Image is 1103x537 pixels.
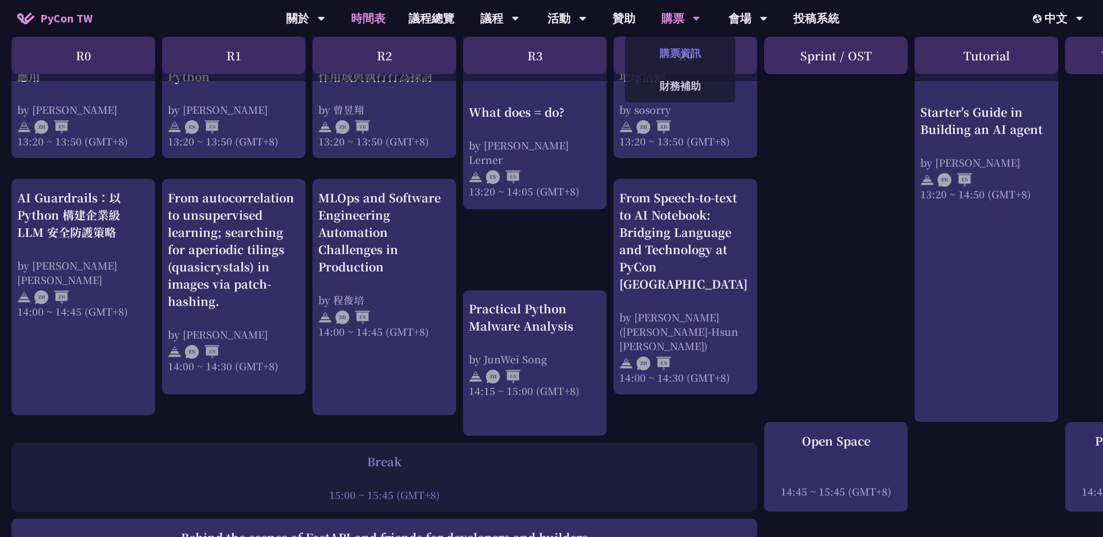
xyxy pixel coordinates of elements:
[770,432,902,498] a: Open Space 14:45 ~ 15:45 (GMT+8)
[625,40,735,67] a: 購票資訊
[764,37,908,74] div: Sprint / OST
[318,189,450,275] div: MLOps and Software Engineering Automation Challenges in Production
[168,102,300,117] div: by [PERSON_NAME]
[318,134,450,148] div: 13:20 ~ 13:50 (GMT+8)
[335,120,370,134] img: ZHZH.38617ef.svg
[17,488,751,502] div: 15:00 ~ 15:45 (GMT+8)
[168,120,182,134] img: svg+xml;base64,PHN2ZyB4bWxucz0iaHR0cDovL3d3dy53My5vcmcvMjAwMC9zdmciIHdpZHRoPSIyNCIgaGVpZ2h0PSIyNC...
[619,189,751,385] a: From Speech-to-text to AI Notebook: Bridging Language and Technology at PyCon [GEOGRAPHIC_DATA] b...
[469,103,601,121] div: What does = do?
[17,13,34,24] img: Home icon of PyCon TW 2025
[168,134,300,148] div: 13:20 ~ 13:50 (GMT+8)
[637,356,671,370] img: ZHEN.371966e.svg
[920,187,1052,201] div: 13:20 ~ 14:50 (GMT+8)
[619,356,633,370] img: svg+xml;base64,PHN2ZyB4bWxucz0iaHR0cDovL3d3dy53My5vcmcvMjAwMC9zdmciIHdpZHRoPSIyNCIgaGVpZ2h0PSIyNC...
[619,120,633,134] img: svg+xml;base64,PHN2ZyB4bWxucz0iaHR0cDovL3d3dy53My5vcmcvMjAwMC9zdmciIHdpZHRoPSIyNCIgaGVpZ2h0PSIyNC...
[770,484,902,498] div: 14:45 ~ 15:45 (GMT+8)
[17,453,751,470] div: Break
[318,16,450,131] a: 從 Closure 到 Late Binding：Python 變數作用域與執行行為探討 by 曾昱翔 13:20 ~ 13:50 (GMT+8)
[168,327,300,342] div: by [PERSON_NAME]
[920,155,1052,170] div: by [PERSON_NAME]
[469,300,601,335] div: Practical Python Malware Analysis
[6,4,104,33] a: PyCon TW
[34,290,69,304] img: ZHZH.38617ef.svg
[619,189,751,293] div: From Speech-to-text to AI Notebook: Bridging Language and Technology at PyCon [GEOGRAPHIC_DATA]
[469,352,601,366] div: by JunWei Song
[17,16,149,148] a: 以LLM攜手Python驗證資料：Chain of Verification (CoVe)實務應用 by [PERSON_NAME] 13:20 ~ 13:50 (GMT+8)
[17,102,149,117] div: by [PERSON_NAME]
[920,103,1052,138] div: Starter's Guide in Building an AI agent
[168,189,300,310] div: From autocorrelation to unsupervised learning; searching for aperiodic tilings (quasicrystals) in...
[1033,14,1044,23] img: Locale Icon
[168,16,300,148] a: The Vogue Equation: Deciphering Fashion Economics Through Python by [PERSON_NAME] 13:20 ~ 13:50 (...
[313,37,456,74] div: R2
[17,134,149,148] div: 13:20 ~ 13:50 (GMT+8)
[318,293,450,307] div: by 程俊培
[469,184,601,198] div: 13:20 ~ 14:05 (GMT+8)
[619,16,751,148] a: Raspberry Shake - 用 Raspberry Pi 與 Python 偵測地震和監控地球活動 by sosorry 13:20 ~ 13:50 (GMT+8)
[335,310,370,324] img: ZHEN.371966e.svg
[469,170,483,184] img: svg+xml;base64,PHN2ZyB4bWxucz0iaHR0cDovL3d3dy53My5vcmcvMjAwMC9zdmciIHdpZHRoPSIyNCIgaGVpZ2h0PSIyNC...
[185,345,219,359] img: ENEN.5a408d1.svg
[469,383,601,398] div: 14:15 ~ 15:00 (GMT+8)
[185,120,219,134] img: ENEN.5a408d1.svg
[318,310,332,324] img: svg+xml;base64,PHN2ZyB4bWxucz0iaHR0cDovL3d3dy53My5vcmcvMjAwMC9zdmciIHdpZHRoPSIyNCIgaGVpZ2h0PSIyNC...
[17,304,149,319] div: 14:00 ~ 14:45 (GMT+8)
[619,370,751,385] div: 14:00 ~ 14:30 (GMT+8)
[17,120,31,134] img: svg+xml;base64,PHN2ZyB4bWxucz0iaHR0cDovL3d3dy53My5vcmcvMjAwMC9zdmciIHdpZHRoPSIyNCIgaGVpZ2h0PSIyNC...
[920,173,934,187] img: svg+xml;base64,PHN2ZyB4bWxucz0iaHR0cDovL3d3dy53My5vcmcvMjAwMC9zdmciIHdpZHRoPSIyNCIgaGVpZ2h0PSIyNC...
[17,290,31,304] img: svg+xml;base64,PHN2ZyB4bWxucz0iaHR0cDovL3d3dy53My5vcmcvMjAwMC9zdmciIHdpZHRoPSIyNCIgaGVpZ2h0PSIyNC...
[469,138,601,167] div: by [PERSON_NAME] Lerner
[469,300,601,398] a: Practical Python Malware Analysis by JunWei Song 14:15 ~ 15:00 (GMT+8)
[168,189,300,373] a: From autocorrelation to unsupervised learning; searching for aperiodic tilings (quasicrystals) in...
[619,134,751,148] div: 13:20 ~ 13:50 (GMT+8)
[17,189,149,241] div: AI Guardrails：以 Python 構建企業級 LLM 安全防護策略
[637,120,671,134] img: ZHZH.38617ef.svg
[619,102,751,117] div: by sosorry
[915,37,1058,74] div: Tutorial
[318,120,332,134] img: svg+xml;base64,PHN2ZyB4bWxucz0iaHR0cDovL3d3dy53My5vcmcvMjAwMC9zdmciIHdpZHRoPSIyNCIgaGVpZ2h0PSIyNC...
[469,16,601,111] a: What does = do? by [PERSON_NAME] Lerner 13:20 ~ 14:05 (GMT+8)
[318,324,450,339] div: 14:00 ~ 14:45 (GMT+8)
[168,359,300,373] div: 14:00 ~ 14:30 (GMT+8)
[469,370,483,383] img: svg+xml;base64,PHN2ZyB4bWxucz0iaHR0cDovL3d3dy53My5vcmcvMjAwMC9zdmciIHdpZHRoPSIyNCIgaGVpZ2h0PSIyNC...
[17,258,149,287] div: by [PERSON_NAME] [PERSON_NAME]
[40,10,92,27] span: PyCon TW
[17,189,149,319] a: AI Guardrails：以 Python 構建企業級 LLM 安全防護策略 by [PERSON_NAME] [PERSON_NAME] 14:00 ~ 14:45 (GMT+8)
[486,370,520,383] img: ZHEN.371966e.svg
[486,170,520,184] img: ENEN.5a408d1.svg
[34,120,69,134] img: ZHEN.371966e.svg
[614,37,757,74] div: R4
[318,189,450,339] a: MLOps and Software Engineering Automation Challenges in Production by 程俊培 14:00 ~ 14:45 (GMT+8)
[619,310,751,353] div: by [PERSON_NAME]([PERSON_NAME]-Hsun [PERSON_NAME])
[625,72,735,99] a: 財務補助
[11,37,155,74] div: R0
[770,432,902,450] div: Open Space
[162,37,306,74] div: R1
[920,16,1052,114] a: Starter's Guide in Building an AI agent by [PERSON_NAME] 13:20 ~ 14:50 (GMT+8)
[318,102,450,117] div: by 曾昱翔
[938,173,972,187] img: ENEN.5a408d1.svg
[168,345,182,359] img: svg+xml;base64,PHN2ZyB4bWxucz0iaHR0cDovL3d3dy53My5vcmcvMjAwMC9zdmciIHdpZHRoPSIyNCIgaGVpZ2h0PSIyNC...
[463,37,607,74] div: R3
